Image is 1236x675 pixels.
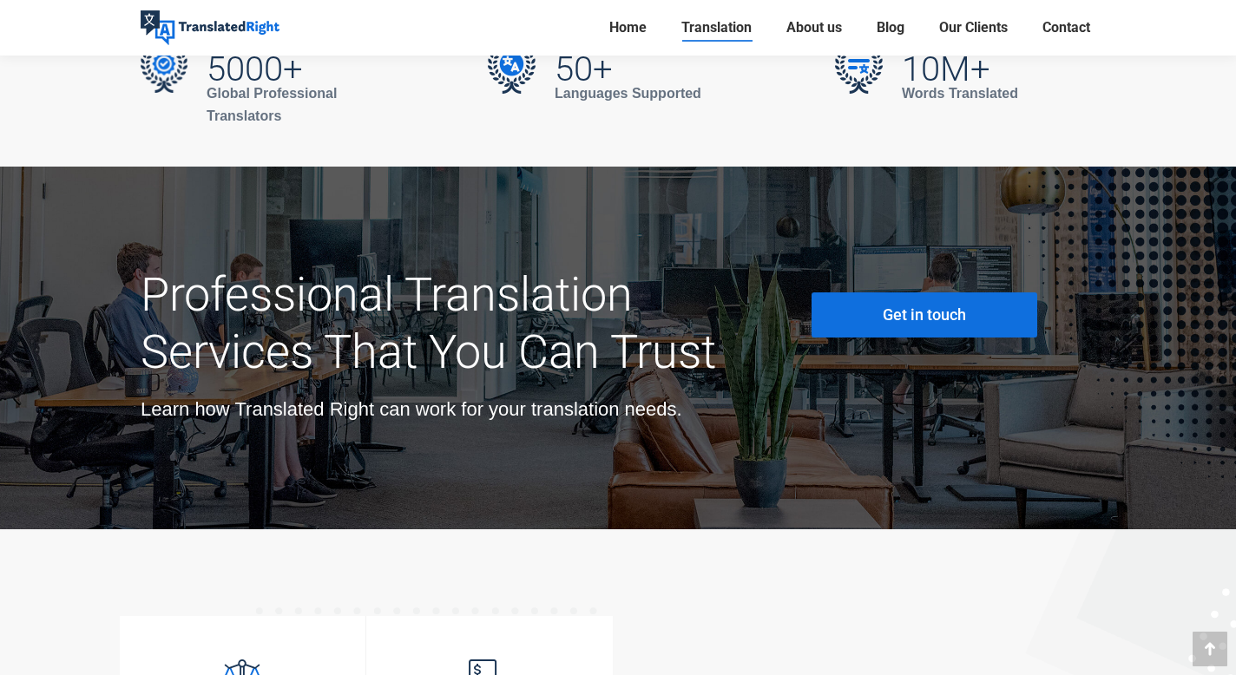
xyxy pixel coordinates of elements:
a: Our Clients [934,16,1013,40]
a: Contact [1037,16,1095,40]
span: Blog [877,19,904,36]
img: Translated Right [141,10,279,45]
a: About us [781,16,847,40]
h2: Professional Translation Services That You Can Trust [141,266,759,381]
span: Translation [681,19,752,36]
strong: Global Professional Translators [207,86,337,123]
h2: 10M+ [902,56,1018,82]
span: Home [609,19,647,36]
img: 10M+ [835,52,883,94]
strong: Languages Supported [555,86,701,101]
div: Learn how Translated Right can work for your translation needs. [141,398,759,421]
img: 5000+ [141,52,187,93]
span: Get in touch [883,306,966,324]
a: Blog [871,16,910,40]
strong: Words Translated [902,86,1018,101]
span: About us [786,19,842,36]
img: 50+ [488,52,536,94]
a: Home [604,16,652,40]
h2: 5000+ [207,56,401,82]
a: Get in touch [812,292,1037,337]
span: Our Clients [939,19,1008,36]
h2: 50+ [555,56,701,82]
a: Translation [676,16,757,40]
span: Contact [1042,19,1090,36]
